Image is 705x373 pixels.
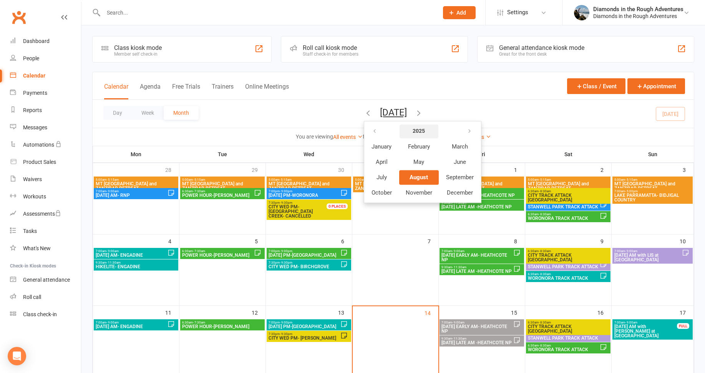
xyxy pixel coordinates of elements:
[683,163,693,176] div: 3
[182,324,263,329] span: POWER HOUR-[PERSON_NAME]
[441,269,513,274] span: [DATE] LATE AM -HEATHCOTE NP
[413,158,424,165] span: May
[372,189,392,196] span: October
[101,7,433,18] input: Search...
[446,174,474,181] span: September
[528,213,600,216] span: 6:30am
[600,163,611,176] div: 2
[182,182,263,191] span: MT [GEOGRAPHIC_DATA] and ZANZIBAR RETREAT
[280,249,292,253] span: - 9:00pm
[428,234,438,247] div: 7
[380,107,407,118] button: [DATE]
[441,178,523,182] span: 5:00am
[528,190,609,193] span: 6:30am
[338,306,352,319] div: 13
[268,261,340,264] span: 7:30pm
[355,182,436,191] span: MT [GEOGRAPHIC_DATA] and ZANZIBAR RETREAT
[365,155,398,169] button: April
[10,153,81,171] a: Product Sales
[680,306,693,319] div: 17
[593,6,683,13] div: Diamonds in the Rough Adventures
[23,73,45,79] div: Calendar
[268,332,340,336] span: 7:30pm
[399,185,439,200] button: November
[539,190,551,193] span: - 8:30am
[452,143,468,150] span: March
[23,294,41,300] div: Roll call
[179,146,266,162] th: Tue
[441,266,513,269] span: 9:30am
[625,321,637,324] span: - 9:00am
[193,249,205,253] span: - 7:30am
[268,249,340,253] span: 7:00pm
[95,193,168,198] span: [DATE] AM- RNP
[539,272,551,276] span: - 8:30am
[443,6,476,19] button: Add
[441,321,513,324] span: 7:00am
[303,51,358,57] div: Staff check-in for members
[268,321,340,324] span: 7:00pm
[268,178,350,182] span: 5:00am
[23,193,46,200] div: Workouts
[514,163,525,176] div: 1
[528,216,600,221] span: WORONORA TRACK ATTACK
[456,10,466,16] span: Add
[528,182,609,191] span: MT [GEOGRAPHIC_DATA] and ZANZIBAR RETREAT
[10,271,81,289] a: General attendance kiosk mode
[447,189,473,196] span: December
[539,344,551,347] span: - 8:30am
[165,306,179,319] div: 11
[338,163,352,176] div: 30
[23,245,51,251] div: What's New
[303,44,358,51] div: Roll call kiosk mode
[10,171,81,188] a: Waivers
[441,340,513,345] span: [DATE] LATE AM -HEATHCOTE NP
[182,321,263,324] span: 6:30am
[528,205,600,209] span: STANWELL PARK TRACK ATTACK
[365,170,398,185] button: July
[10,119,81,136] a: Messages
[614,182,691,191] span: MT [GEOGRAPHIC_DATA] and ZANZIBAR RETREAT
[452,337,466,340] span: - 11:30am
[365,185,398,200] button: October
[406,189,432,196] span: November
[23,159,56,165] div: Product Sales
[114,44,162,51] div: Class kiosk mode
[182,249,254,253] span: 6:30am
[441,182,523,191] span: MT [GEOGRAPHIC_DATA] and ZANZIBAR RETREAT
[600,234,611,247] div: 9
[539,321,551,324] span: - 8:30am
[365,139,398,154] button: January
[441,205,523,209] span: [DATE] LATE AM -HEATHCOTE NP
[363,134,370,140] strong: for
[255,234,265,247] div: 5
[95,261,177,264] span: 9:30am
[95,182,177,191] span: MT [GEOGRAPHIC_DATA] and ZANZIBAR RETREAT
[10,136,81,153] a: Automations
[454,158,466,165] span: June
[528,178,609,182] span: 5:00am
[614,321,677,324] span: 7:00am
[441,324,513,333] span: [DATE] EARLY AM- HEATHCOTE NP
[23,38,50,44] div: Dashboard
[140,83,161,99] button: Agenda
[614,193,691,202] span: LAKE PARRAMATTA- BIDJIGAL COUNTRY
[10,205,81,223] a: Assessments
[280,332,292,336] span: - 9:30pm
[625,249,637,253] span: - 9:00am
[10,289,81,306] a: Roll call
[440,185,480,200] button: December
[252,306,265,319] div: 12
[441,337,513,340] span: 9:30am
[528,336,609,340] span: STANWELL PARK TRACK ATTACK
[567,78,625,94] button: Class / Event
[23,90,47,96] div: Payments
[439,146,525,162] th: Fri
[182,193,254,198] span: POWER HOUR-[PERSON_NAME]
[193,321,205,324] span: - 7:30am
[193,178,205,182] span: - 5:15am
[10,33,81,50] a: Dashboard
[441,253,513,262] span: [DATE] EARLY AM- HEATHCOTE NP
[408,143,430,150] span: February
[95,324,168,329] span: [DATE] AM- ENGADINE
